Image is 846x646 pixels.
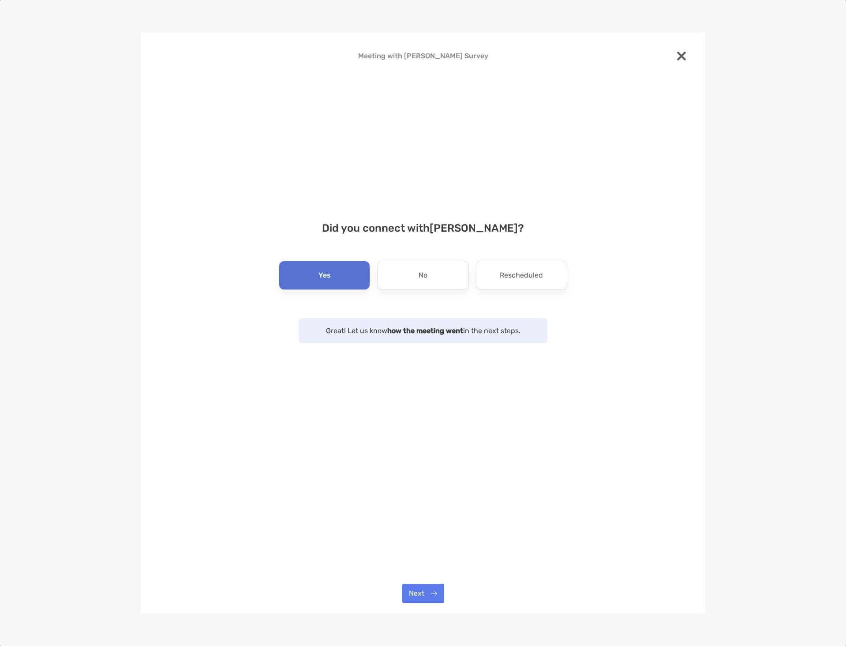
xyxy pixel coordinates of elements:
h4: Did you connect with [PERSON_NAME] ? [155,222,691,234]
img: close modal [677,52,686,60]
p: No [419,268,427,282]
h4: Meeting with [PERSON_NAME] Survey [155,52,691,60]
p: Great! Let us know in the next steps. [307,325,539,336]
p: Yes [318,268,331,282]
p: Rescheduled [500,268,543,282]
button: Next [402,584,444,603]
strong: how the meeting went [387,327,463,335]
